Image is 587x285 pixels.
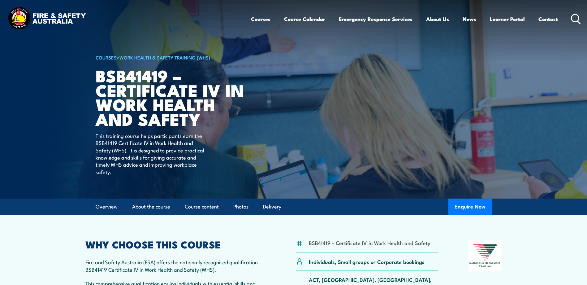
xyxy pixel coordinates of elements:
[251,11,270,27] a: Courses
[85,240,266,248] h2: WHY CHOOSE THIS COURSE
[96,54,248,61] h6: >
[233,199,248,215] a: Photos
[468,240,502,271] img: Nationally Recognised Training logo.
[426,11,449,27] a: About Us
[309,258,425,265] p: Individuals, Small groups or Corporate bookings
[490,11,525,27] a: Learner Portal
[448,199,492,215] button: Enquire Now
[309,239,430,246] li: BSB41419 - Certificate IV in Work Health and Safety
[96,68,248,126] h1: BSB41419 – Certificate IV in Work Health and Safety
[119,54,210,61] a: Work Health & Safety Training (WHS)
[284,11,325,27] a: Course Calendar
[85,258,266,273] p: Fire and Safety Australia (FSA) offers the nationally recognised qualification BSB41419 Certifica...
[263,199,281,215] a: Delivery
[96,54,117,61] a: COURSES
[185,199,219,215] a: Course content
[463,11,476,27] a: News
[538,11,558,27] a: Contact
[96,199,118,215] a: Overview
[132,199,170,215] a: About the course
[339,11,412,27] a: Emergency Response Services
[96,132,209,175] p: This training course helps participants earn the BSB41419 Certificate IV in Work Health and Safet...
